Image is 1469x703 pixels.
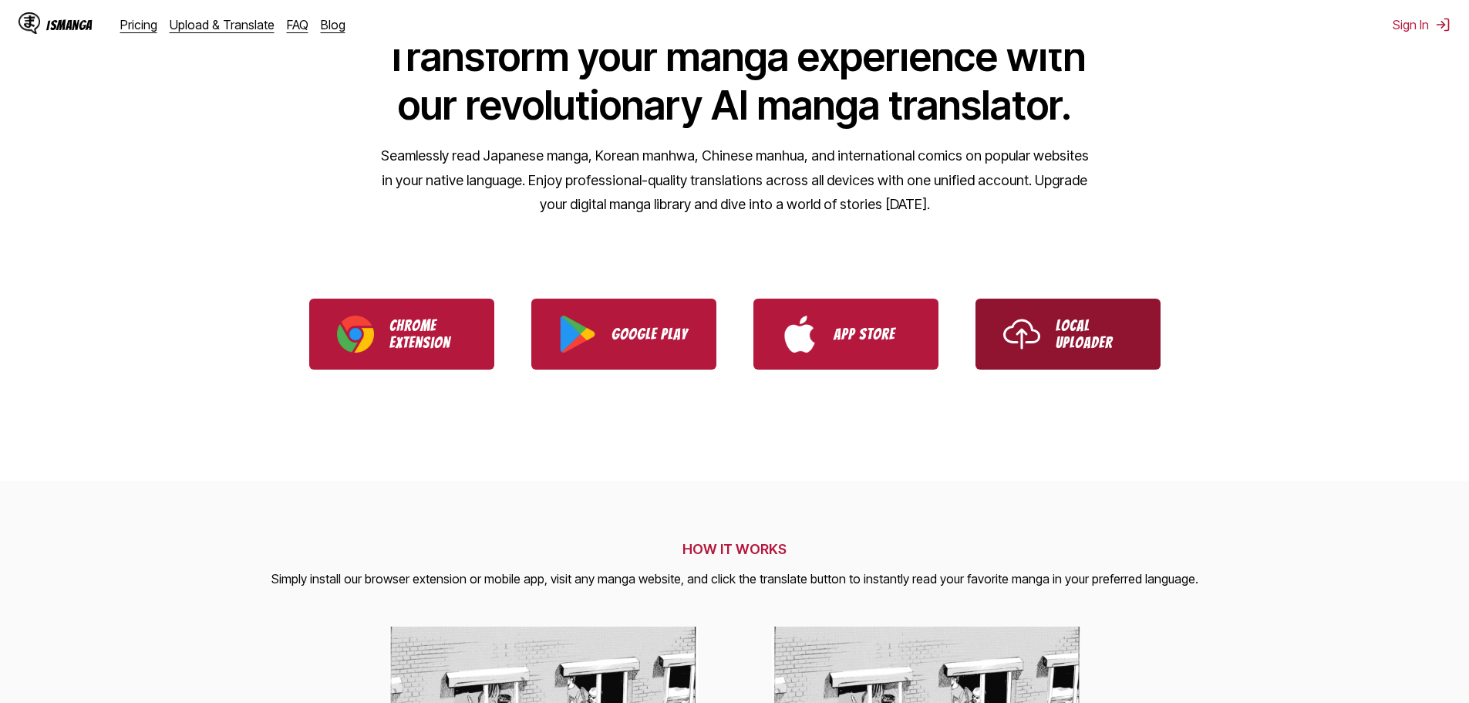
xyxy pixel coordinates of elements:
a: Blog [321,17,345,32]
a: Download IsManga from App Store [753,299,938,370]
img: IsManga Logo [19,12,40,34]
p: Seamlessly read Japanese manga, Korean manhwa, Chinese manhua, and international comics on popula... [380,144,1090,217]
div: IsManga [46,18,93,32]
img: Google Play logo [559,316,596,353]
a: Upload & Translate [170,17,275,32]
h2: HOW IT WORKS [271,541,1198,557]
p: Chrome Extension [389,317,467,351]
button: Sign In [1393,17,1450,32]
img: Sign out [1435,17,1450,32]
a: Download IsManga Chrome Extension [309,299,494,370]
img: Chrome logo [337,316,374,353]
a: Download IsManga from Google Play [531,299,716,370]
a: Pricing [120,17,157,32]
a: FAQ [287,17,308,32]
p: Simply install our browser extension or mobile app, visit any manga website, and click the transl... [271,569,1198,590]
p: App Store [834,326,911,343]
img: App Store logo [781,316,818,353]
a: IsManga LogoIsManga [19,12,120,37]
p: Google Play [612,326,689,343]
a: Use IsManga Local Uploader [975,299,1161,370]
p: Local Uploader [1056,317,1133,351]
h1: Transform your manga experience with our revolutionary AI manga translator. [380,32,1090,130]
img: Upload icon [1003,316,1040,353]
